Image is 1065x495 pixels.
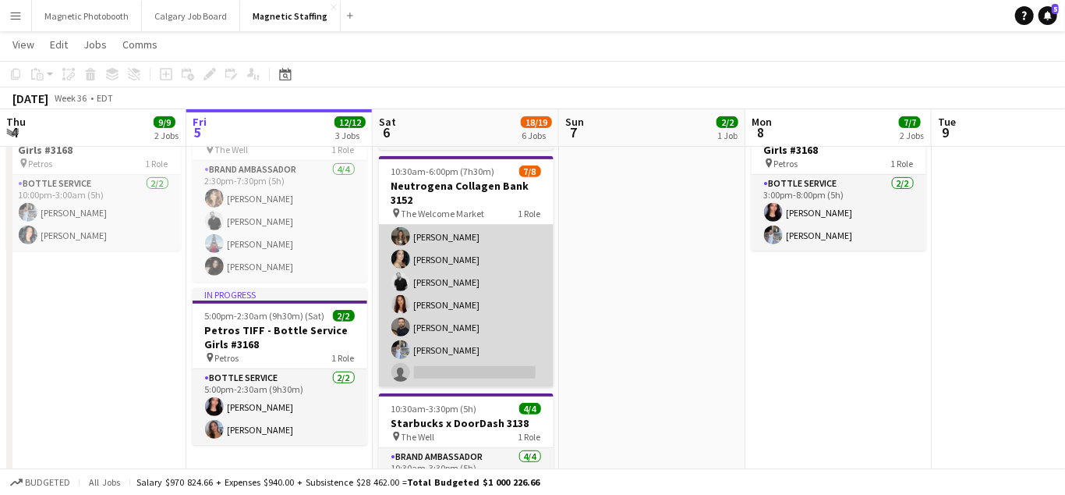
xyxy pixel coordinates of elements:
[519,403,541,415] span: 4/4
[1052,4,1059,14] span: 5
[205,310,325,322] span: 5:00pm-2:30am (9h30m) (Sat)
[142,1,240,31] button: Calgary Job Board
[6,115,26,129] span: Thu
[116,34,164,55] a: Comms
[377,123,396,141] span: 6
[379,176,554,388] app-card-role: Brand Ambassador7A7/810:30am-6:00pm (7h30m)![PERSON_NAME][PERSON_NAME][PERSON_NAME][PERSON_NAME][...
[154,116,175,128] span: 9/9
[51,92,90,104] span: Week 36
[1038,6,1057,25] a: 5
[900,130,924,141] div: 2 Jobs
[154,130,179,141] div: 2 Jobs
[193,288,367,445] app-job-card: In progress5:00pm-2:30am (9h30m) (Sat)2/2Petros TIFF - Bottle Service Girls #3168 Petros1 RoleBot...
[518,431,541,443] span: 1 Role
[6,34,41,55] a: View
[193,161,367,282] app-card-role: Brand Ambassador4/42:30pm-7:30pm (5h)[PERSON_NAME][PERSON_NAME][PERSON_NAME][PERSON_NAME]
[193,288,367,301] div: In progress
[146,158,168,169] span: 1 Role
[193,106,367,282] app-job-card: 2:30pm-7:30pm (5h)4/4Starbucks x DoorDash 3138 The Well1 RoleBrand Ambassador4/42:30pm-7:30pm (5h...
[402,208,485,219] span: The Welcome Market
[407,476,540,488] span: Total Budgeted $1 000 226.66
[215,144,249,155] span: The Well
[122,37,157,52] span: Comms
[215,352,239,364] span: Petros
[25,477,70,488] span: Budgeted
[391,403,477,415] span: 10:30am-3:30pm (5h)
[50,37,68,52] span: Edit
[333,310,355,322] span: 2/2
[891,158,914,169] span: 1 Role
[402,431,435,443] span: The Well
[716,116,738,128] span: 2/2
[86,476,123,488] span: All jobs
[519,166,541,177] span: 7/8
[379,115,396,129] span: Sat
[240,1,341,31] button: Magnetic Staffing
[749,123,772,141] span: 8
[522,130,551,141] div: 6 Jobs
[6,175,181,251] app-card-role: Bottle Service2/210:00pm-3:00am (5h)[PERSON_NAME][PERSON_NAME]
[8,474,73,491] button: Budgeted
[193,115,207,129] span: Fri
[335,130,365,141] div: 3 Jobs
[774,158,798,169] span: Petros
[379,156,554,387] app-job-card: 10:30am-6:00pm (7h30m)7/8Neutrogena Collagen Bank 3152 The Welcome Market1 RoleBrand Ambassador7A...
[717,130,738,141] div: 1 Job
[332,144,355,155] span: 1 Role
[518,208,541,219] span: 1 Role
[565,115,584,129] span: Sun
[334,116,366,128] span: 12/12
[136,476,540,488] div: Salary $970 824.66 + Expenses $940.00 + Subsistence $28 462.00 =
[938,115,956,129] span: Tue
[752,106,926,251] app-job-card: 3:00pm-8:00pm (5h)2/2Petros TIFF - Bottle Service Girls #3168 Petros1 RoleBottle Service2/23:00pm...
[752,115,772,129] span: Mon
[563,123,584,141] span: 7
[379,416,554,430] h3: Starbucks x DoorDash 3138
[391,166,495,177] span: 10:30am-6:00pm (7h30m)
[4,123,26,141] span: 4
[12,37,34,52] span: View
[521,116,552,128] span: 18/19
[899,116,921,128] span: 7/7
[44,34,74,55] a: Edit
[12,91,48,106] div: [DATE]
[193,369,367,445] app-card-role: Bottle Service2/25:00pm-2:30am (9h30m)[PERSON_NAME][PERSON_NAME]
[332,352,355,364] span: 1 Role
[190,123,207,141] span: 5
[936,123,956,141] span: 9
[6,106,181,251] app-job-card: 10:00pm-3:00am (5h) (Fri)2/2Petros TIFF - Bottle Service Girls #3168 Petros1 RoleBottle Service2/...
[83,37,107,52] span: Jobs
[379,179,554,207] h3: Neutrogena Collagen Bank 3152
[193,323,367,351] h3: Petros TIFF - Bottle Service Girls #3168
[29,158,53,169] span: Petros
[97,92,113,104] div: EDT
[77,34,113,55] a: Jobs
[752,175,926,251] app-card-role: Bottle Service2/23:00pm-8:00pm (5h)[PERSON_NAME][PERSON_NAME]
[32,1,142,31] button: Magnetic Photobooth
